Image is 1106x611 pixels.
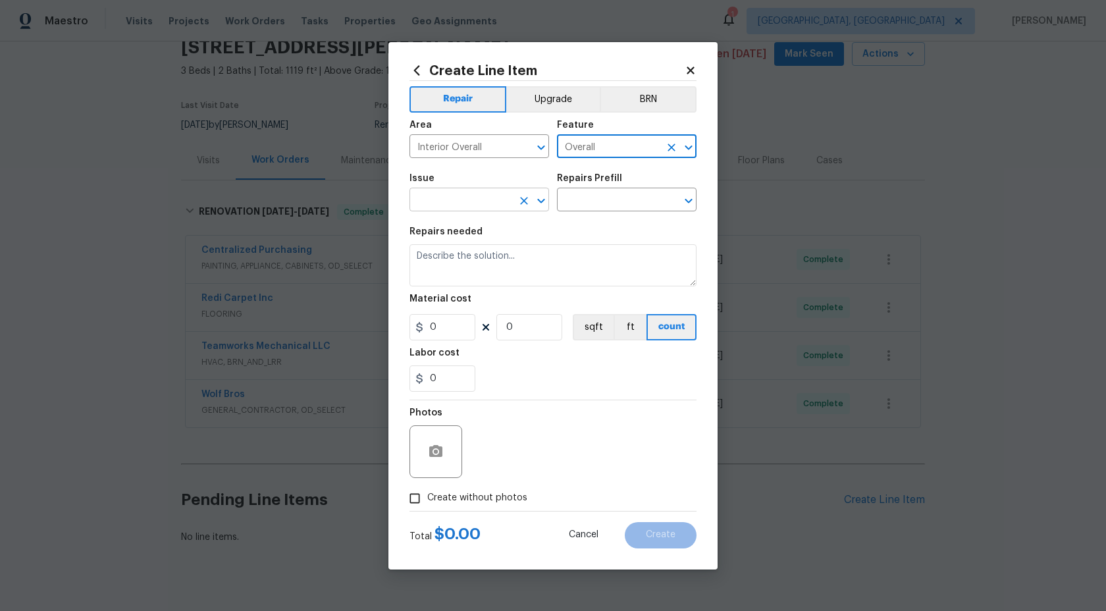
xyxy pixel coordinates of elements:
button: Open [532,138,550,157]
button: Open [679,192,698,210]
div: Total [409,527,481,543]
button: Clear [662,138,681,157]
button: sqft [573,314,614,340]
h5: Issue [409,174,434,183]
h5: Photos [409,408,442,417]
h5: Material cost [409,294,471,304]
button: Create [625,522,697,548]
span: Create without photos [427,491,527,505]
h5: Repairs needed [409,227,483,236]
button: ft [614,314,646,340]
button: Cancel [548,522,619,548]
button: count [646,314,697,340]
button: Upgrade [506,86,600,113]
span: Cancel [569,530,598,540]
h2: Create Line Item [409,63,685,78]
button: Repair [409,86,506,113]
h5: Feature [557,120,594,130]
button: Open [532,192,550,210]
span: $ 0.00 [434,526,481,542]
button: Clear [515,192,533,210]
h5: Repairs Prefill [557,174,622,183]
button: Open [679,138,698,157]
span: Create [646,530,675,540]
button: BRN [600,86,697,113]
h5: Area [409,120,432,130]
h5: Labor cost [409,348,460,358]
